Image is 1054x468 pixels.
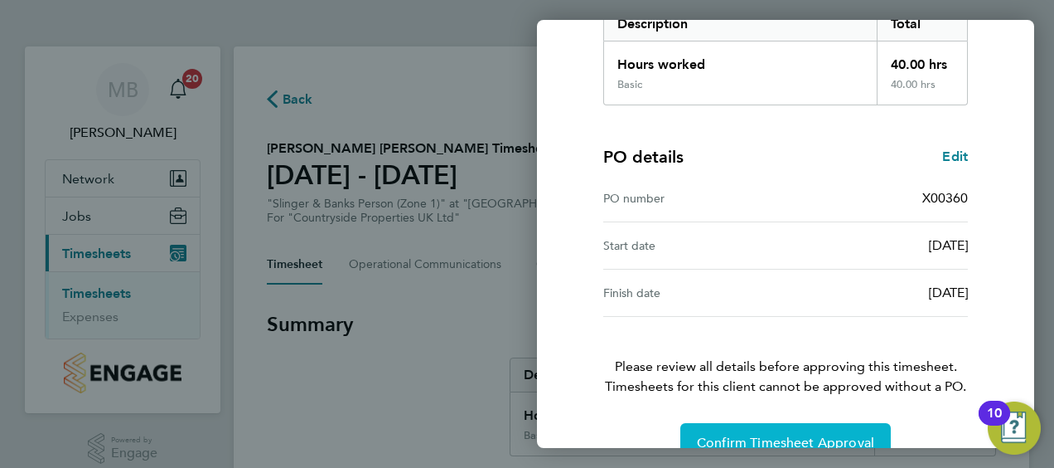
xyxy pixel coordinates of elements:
[988,402,1041,455] button: Open Resource Center, 10 new notifications
[786,283,968,303] div: [DATE]
[617,78,642,91] div: Basic
[877,78,968,105] div: 40.00 hrs
[680,423,891,463] button: Confirm Timesheet Approval
[877,41,968,78] div: 40.00 hrs
[942,147,968,167] a: Edit
[942,149,968,164] span: Edit
[603,145,684,168] h4: PO details
[603,236,786,256] div: Start date
[603,188,786,208] div: PO number
[987,413,1002,435] div: 10
[583,317,988,397] p: Please review all details before approving this timesheet.
[603,283,786,303] div: Finish date
[604,7,877,41] div: Description
[922,190,968,206] span: X00360
[697,435,874,451] span: Confirm Timesheet Approval
[786,236,968,256] div: [DATE]
[604,41,877,78] div: Hours worked
[583,377,988,397] span: Timesheets for this client cannot be approved without a PO.
[603,7,968,105] div: Summary of 29 Sep - 05 Oct 2025
[877,7,968,41] div: Total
